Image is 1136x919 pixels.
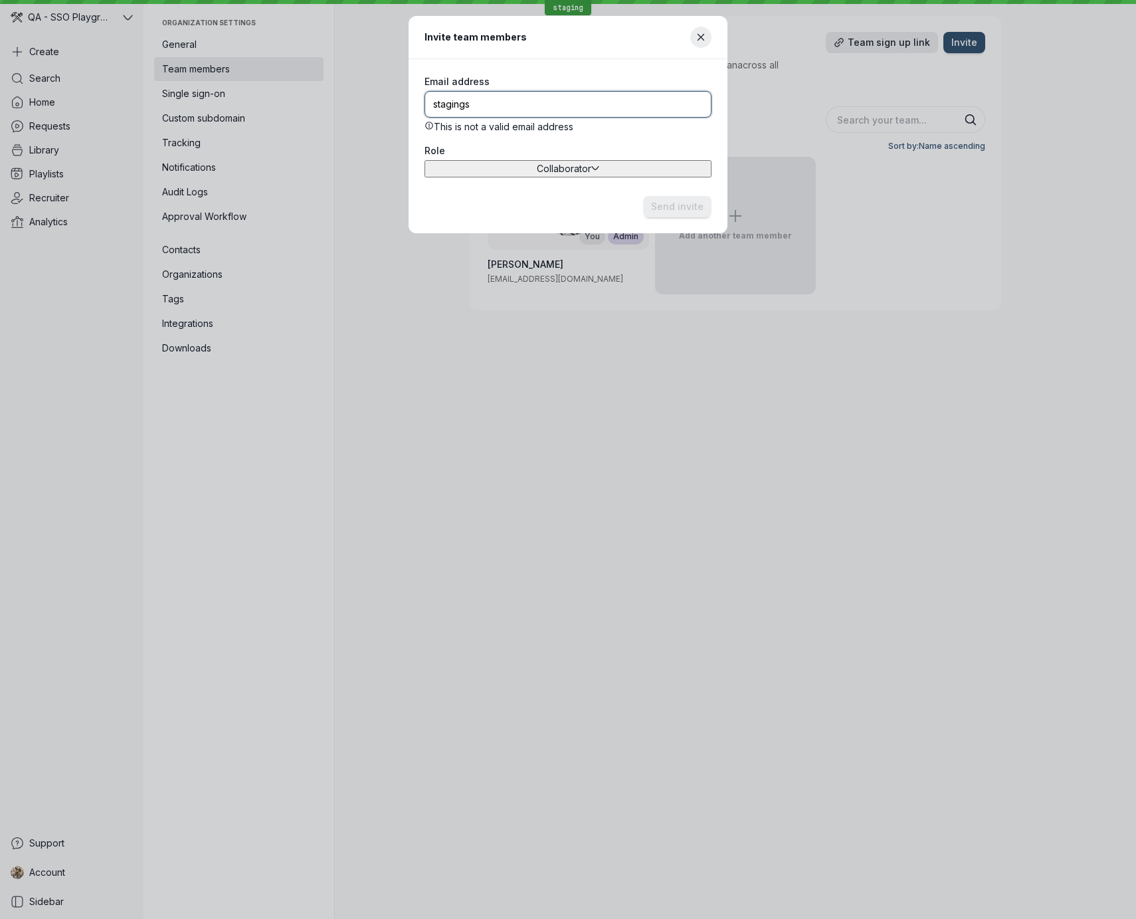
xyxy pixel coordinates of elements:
span: This is not a valid email address [434,121,573,132]
h1: Invite team members [425,29,527,45]
span: Role [425,144,445,157]
span: Email address [425,75,490,88]
button: Collaborator [425,160,711,177]
input: Enter emails, comma separated [430,98,706,111]
button: Close modal [690,27,711,48]
button: Send invite [643,196,711,217]
span: Send invite [651,200,704,213]
span: Collaborator [537,163,591,174]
